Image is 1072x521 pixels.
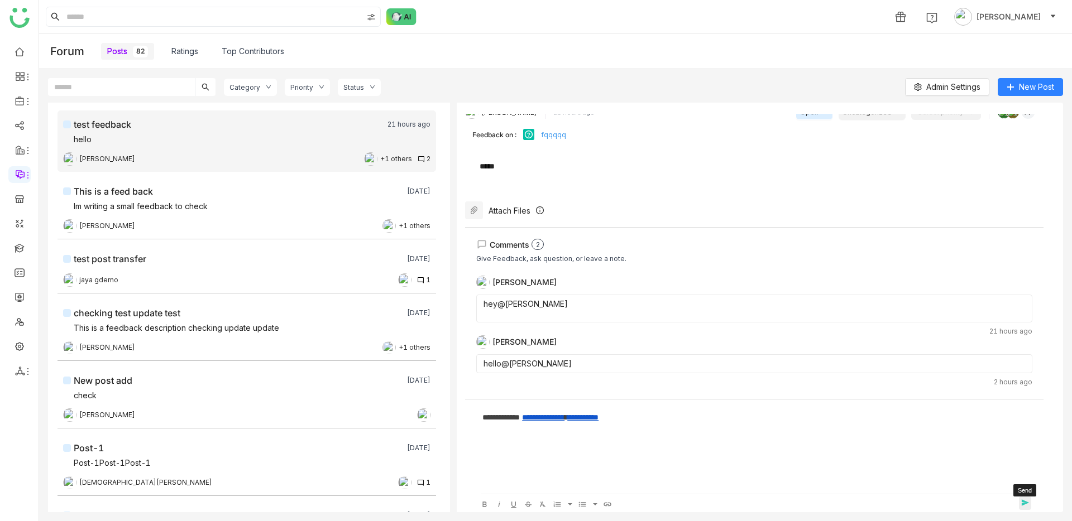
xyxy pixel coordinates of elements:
img: search-type.svg [367,13,376,22]
div: checking test update test [74,306,180,320]
button: New Post [998,78,1063,96]
img: comment.svg [417,479,424,486]
div: Im writing a small feedback to check [74,200,208,214]
div: New post add [74,374,132,387]
img: logo [9,8,30,28]
img: lms-comment.svg [476,239,487,250]
img: 68505838512bef77ea22beca [63,273,76,287]
button: Admin Settings [905,78,989,96]
img: 684a9b22de261c4b36a3d00f [63,152,76,166]
a: @[PERSON_NAME] [501,359,572,368]
button: Bold (⌘B) [477,496,490,510]
img: 684a9b6bde261c4b36a3d2e3 [476,335,490,349]
span: 1 [426,275,430,286]
div: [PERSON_NAME] [492,337,557,346]
img: objections.svg [522,128,535,141]
img: 684a9b06de261c4b36a3cf65 [63,476,76,489]
div: +1 others [380,154,412,165]
a: Posts82 [107,45,148,57]
button: Clear Formatting [535,496,548,510]
div: hey [484,300,1025,308]
div: Forum [50,38,101,65]
img: 684a9b3fde261c4b36a3d19f [382,219,396,233]
div: Feedback on : [472,131,516,139]
button: Italic (⌘I) [492,496,504,510]
p: 2 [535,239,540,250]
button: Underline (⌘U) [506,496,519,510]
div: +1 others [399,221,430,231]
div: [DATE] [407,308,430,317]
img: 684a9b22de261c4b36a3d00f [476,276,490,289]
div: check [74,389,97,403]
span: Comments [490,240,529,249]
button: Unordered List [586,496,598,510]
span: [PERSON_NAME] [79,342,135,353]
div: [PERSON_NAME] [492,278,557,286]
div: 21 hours ago [476,327,1032,335]
div: [DATE] [407,187,430,196]
span: Admin Settings [926,81,980,93]
span: [PERSON_NAME] [79,410,135,421]
span: 1 [426,477,430,488]
img: avatar [954,8,972,26]
div: 2 hours ago [476,378,1032,386]
img: 684a9b3fde261c4b36a3d19f [364,152,377,166]
div: Category [229,83,260,91]
div: [DATE] [407,443,430,452]
div: 21 hours ago [387,120,430,129]
a: Top Contributors [222,45,284,57]
button: send [1019,496,1031,510]
div: [DATE] [407,511,430,520]
div: hello [74,133,92,147]
div: [DATE] [407,254,430,263]
button: Insert Link (⌘K) [600,496,612,510]
div: Status [343,83,364,91]
div: test post transfer [74,252,146,266]
span: [PERSON_NAME] [79,221,135,231]
span: send [1019,498,1036,508]
img: 684a9aedde261c4b36a3ced9 [63,408,76,422]
img: 684a9aedde261c4b36a3ced9 [63,341,76,354]
button: Ordered List [550,496,562,510]
div: test feedback [74,118,131,131]
div: Attach Files [489,206,530,215]
div: Give Feedback, ask question, or leave a note. [476,253,626,264]
div: Priority [290,83,313,91]
span: [PERSON_NAME] [977,11,1041,23]
img: 684a9b06de261c4b36a3cf65 [417,408,430,422]
span: New Post [1019,81,1054,93]
div: fqqqqq [541,131,566,139]
div: Post-1 [74,441,104,455]
img: 684a9b06de261c4b36a3cf65 [398,476,411,489]
div: Post-1Post-1Post-1 [74,457,151,470]
div: This is a feedback description checking update update [74,322,279,335]
span: 2 [427,154,430,165]
img: 684a9b3fde261c4b36a3d19f [382,341,396,354]
div: Send [1013,484,1036,496]
span: jaya gdemo [79,275,118,286]
img: help.svg [926,12,937,23]
button: Unordered List [575,496,587,510]
span: [PERSON_NAME] [79,154,135,165]
div: [DATE] [407,376,430,385]
div: hello [484,359,1025,368]
button: [PERSON_NAME] [952,8,1059,26]
button: Strikethrough (⌘S) [521,496,533,510]
img: ask-buddy-normal.svg [386,8,417,25]
img: comment.svg [417,277,424,284]
img: 684a9b06de261c4b36a3cf65 [398,273,411,287]
img: 684a9aedde261c4b36a3ced9 [63,219,76,233]
a: Ratings [171,45,198,57]
div: This is a feed back [74,185,153,198]
div: +1 others [399,342,430,353]
span: [DEMOGRAPHIC_DATA][PERSON_NAME] [79,477,212,488]
nz-badge-sup: 2 [532,239,544,250]
a: @[PERSON_NAME] [497,299,568,308]
img: comment.svg [418,156,425,163]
